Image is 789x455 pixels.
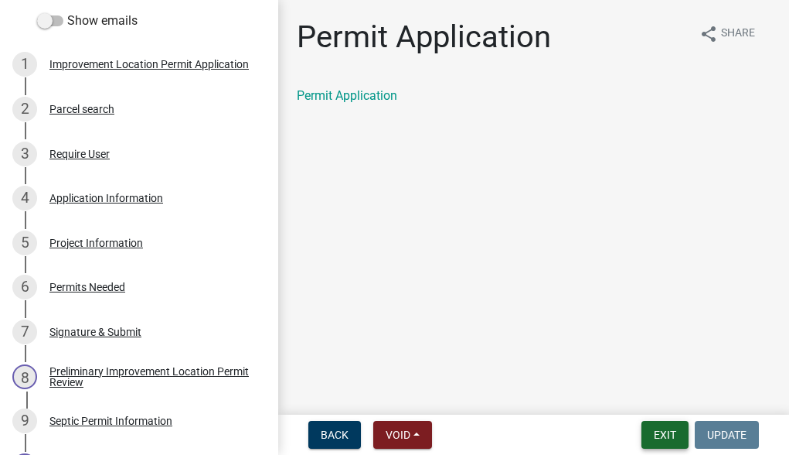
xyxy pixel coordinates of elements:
div: Project Information [49,238,143,248]
h1: Permit Application [297,19,551,56]
div: Parcel search [49,104,114,115]
div: Signature & Submit [49,327,141,337]
button: Void [373,421,432,449]
div: 3 [12,142,37,166]
div: 7 [12,320,37,344]
button: shareShare [687,19,767,49]
div: 6 [12,275,37,299]
div: Septic Permit Information [49,416,172,426]
div: Improvement Location Permit Application [49,59,249,70]
span: Update [707,429,746,441]
div: 1 [12,52,37,77]
a: Permit Application [297,88,397,103]
div: Permits Needed [49,282,125,292]
div: Preliminary Improvement Location Permit Review [49,366,253,388]
div: 8 [12,364,37,389]
button: Update [695,421,759,449]
label: Show emails [37,12,138,30]
div: Application Information [49,193,163,204]
i: share [699,25,718,43]
span: Back [321,429,349,441]
div: 9 [12,409,37,433]
span: Void [386,429,410,441]
div: 4 [12,186,37,210]
button: Exit [641,421,689,449]
div: Require User [49,149,110,159]
div: 2 [12,97,37,121]
button: Back [308,421,361,449]
div: 5 [12,231,37,255]
span: Share [721,25,755,43]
